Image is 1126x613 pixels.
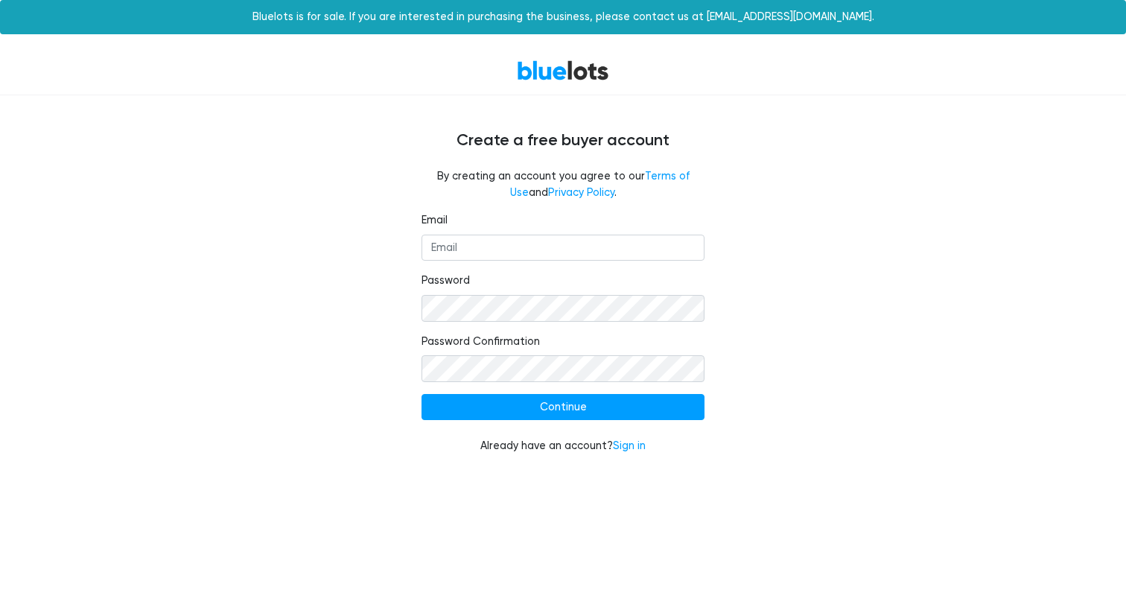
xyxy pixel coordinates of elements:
a: Privacy Policy [548,186,614,199]
label: Password [422,273,470,289]
label: Email [422,212,448,229]
input: Email [422,235,704,261]
input: Continue [422,394,704,421]
a: BlueLots [517,60,609,81]
a: Terms of Use [510,170,690,199]
div: Already have an account? [422,438,704,454]
a: Sign in [613,439,646,452]
fieldset: By creating an account you agree to our and . [422,168,704,200]
h4: Create a free buyer account [116,131,1010,150]
label: Password Confirmation [422,334,540,350]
